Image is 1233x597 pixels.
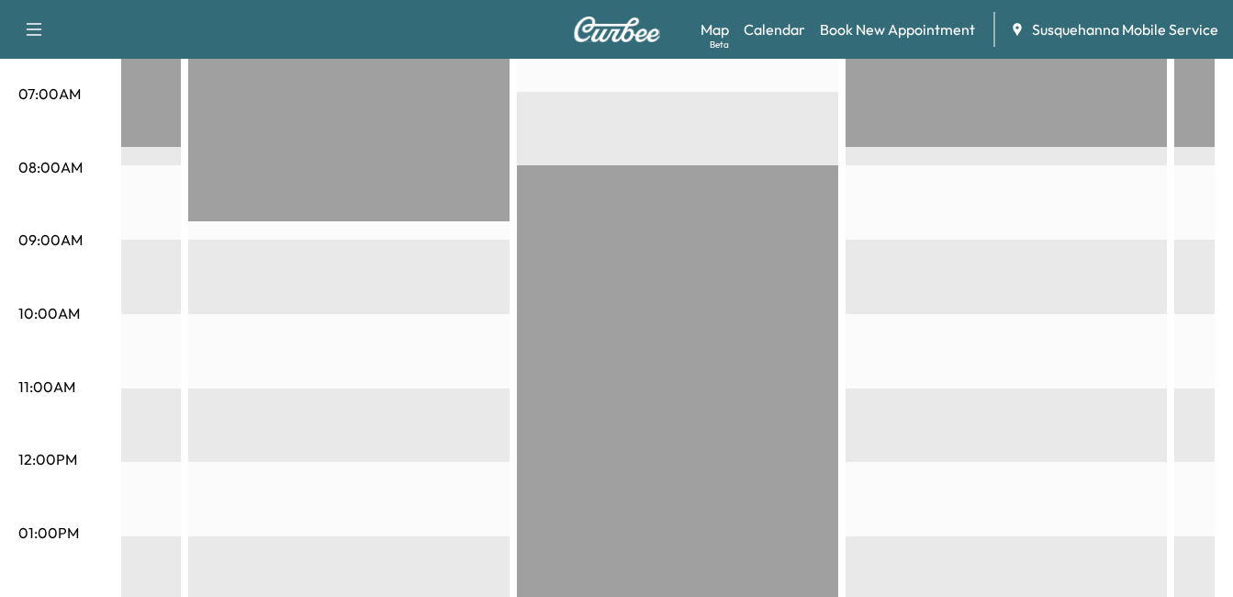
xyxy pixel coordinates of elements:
[701,18,729,40] a: MapBeta
[1032,18,1218,40] span: Susquehanna Mobile Service
[18,376,75,398] p: 11:00AM
[18,156,83,178] p: 08:00AM
[18,302,80,324] p: 10:00AM
[573,17,661,42] img: Curbee Logo
[18,83,81,105] p: 07:00AM
[18,229,83,251] p: 09:00AM
[18,522,79,544] p: 01:00PM
[710,38,729,51] div: Beta
[820,18,975,40] a: Book New Appointment
[744,18,805,40] a: Calendar
[18,448,77,470] p: 12:00PM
